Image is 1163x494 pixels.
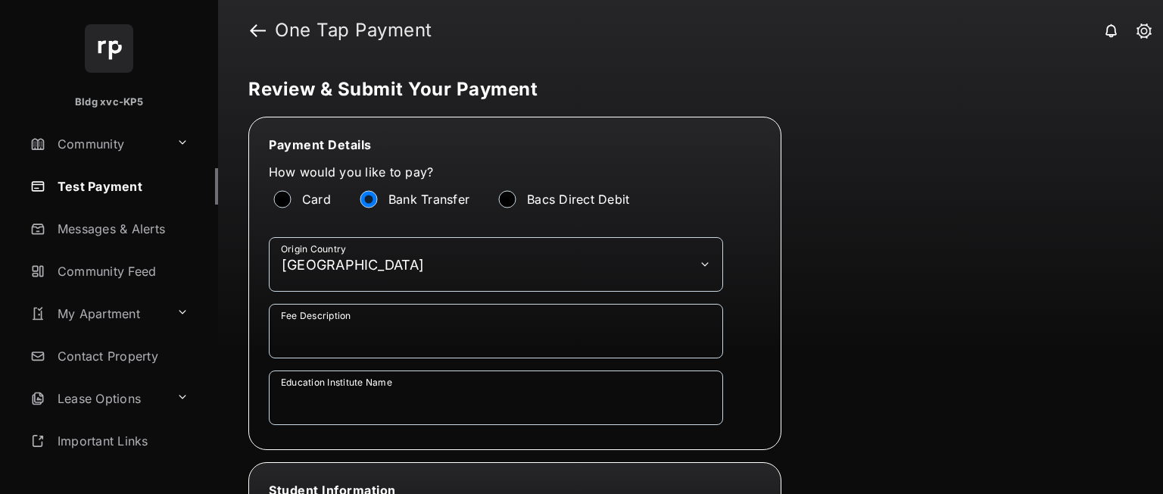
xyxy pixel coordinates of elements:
h5: Review & Submit Your Payment [248,80,1121,98]
label: Bank Transfer [388,192,469,207]
a: My Apartment [24,295,170,332]
a: Contact Property [24,338,218,374]
a: Community [24,126,170,162]
a: Test Payment [24,168,218,205]
a: Messages & Alerts [24,211,218,247]
img: svg+xml;base64,PHN2ZyB4bWxucz0iaHR0cDovL3d3dy53My5vcmcvMjAwMC9zdmciIHdpZHRoPSI2NCIgaGVpZ2h0PSI2NC... [85,24,133,73]
strong: One Tap Payment [275,21,432,39]
a: Community Feed [24,253,218,289]
label: Bacs Direct Debit [527,192,629,207]
p: Bldg xvc-KP5 [75,95,143,110]
a: Important Links [24,423,195,459]
span: Payment Details [269,137,372,152]
label: Card [302,192,331,207]
a: Lease Options [24,380,170,417]
label: How would you like to pay? [269,164,723,180]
